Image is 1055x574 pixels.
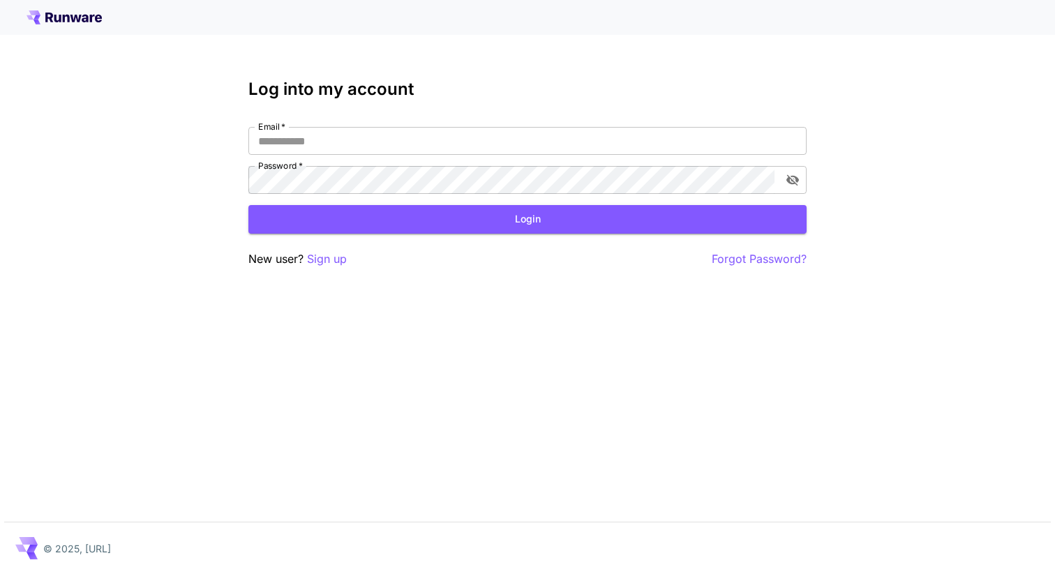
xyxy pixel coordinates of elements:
[248,80,807,99] h3: Log into my account
[258,160,303,172] label: Password
[307,250,347,268] button: Sign up
[712,250,807,268] button: Forgot Password?
[248,205,807,234] button: Login
[43,541,111,556] p: © 2025, [URL]
[248,250,347,268] p: New user?
[780,167,805,192] button: toggle password visibility
[258,121,285,133] label: Email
